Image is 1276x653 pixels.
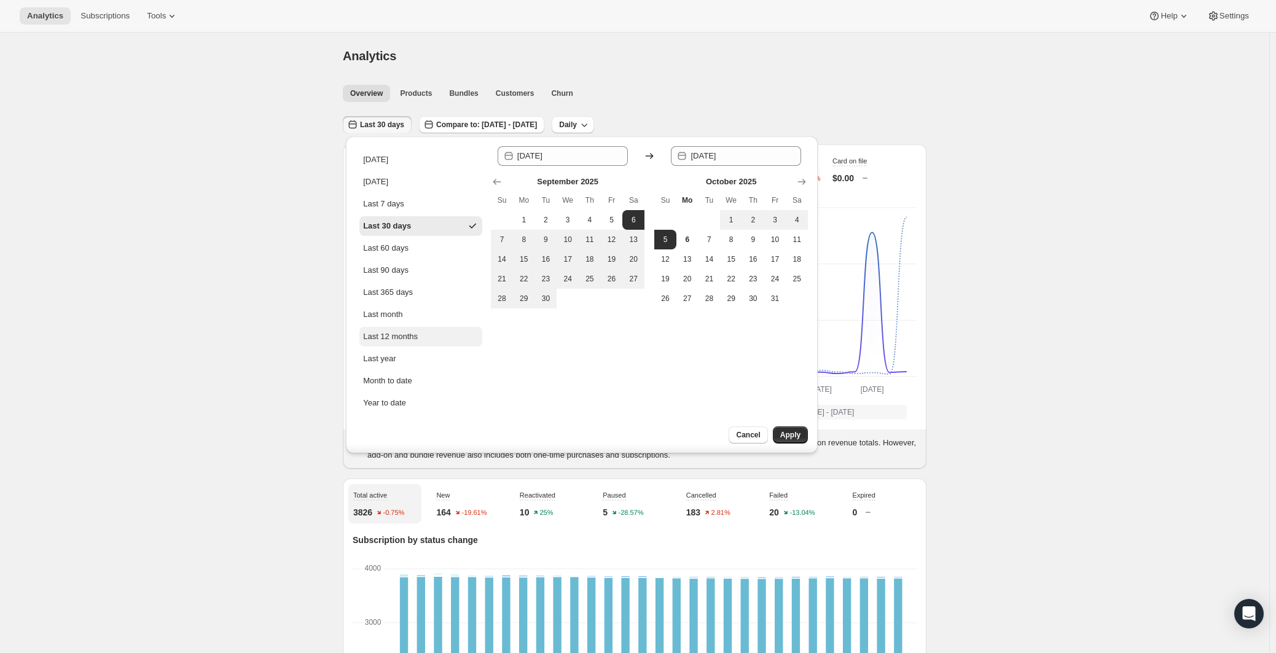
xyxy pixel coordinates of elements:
rect: New-1 9 [519,576,527,577]
rect: New-1 4 [485,576,493,577]
span: 4 [584,215,596,225]
button: Monday September 29 2025 [513,289,535,308]
button: [DATE] [359,150,482,170]
rect: Expired-6 0 [860,569,868,570]
button: Wednesday September 3 2025 [557,210,579,230]
span: 4 [791,215,803,225]
button: Sunday September 21 2025 [491,269,513,289]
rect: New-1 5 [451,576,459,577]
div: Last year [363,353,396,365]
span: Compare to: [DATE] - [DATE] [436,120,537,130]
span: 24 [769,274,781,284]
rect: Reactivated-2 1 [894,576,902,577]
button: Monday September 8 2025 [513,230,535,249]
button: Saturday September 27 2025 [622,269,644,289]
button: Subscriptions [73,7,137,25]
rect: Expired-6 0 [843,569,851,570]
span: Mo [518,195,530,205]
rect: Expired-6 0 [502,569,510,570]
span: 22 [518,274,530,284]
rect: Expired-6 0 [400,569,408,570]
button: Tuesday October 21 2025 [699,269,721,289]
th: Monday [513,190,535,210]
rect: Expired-6 0 [877,569,885,570]
button: Last 30 days [343,116,412,133]
span: Churn [551,88,573,98]
button: Saturday September 20 2025 [622,249,644,269]
button: Monday October 20 2025 [676,269,699,289]
span: 3 [769,215,781,225]
button: Settings [1200,7,1256,25]
span: 11 [791,235,803,244]
button: Monday September 15 2025 [513,249,535,269]
span: 5 [659,235,671,244]
div: [DATE] [363,176,388,188]
rect: New-1 9 [621,576,629,578]
rect: New-1 3 [468,576,476,577]
div: Last 60 days [363,242,409,254]
rect: New-1 7 [400,576,408,577]
span: Su [496,195,508,205]
rect: Expired-6 0 [656,569,663,570]
rect: Expired-6 0 [757,569,765,570]
button: Friday September 26 2025 [601,269,623,289]
rect: Expired-6 0 [741,569,749,570]
button: Wednesday October 8 2025 [720,230,742,249]
div: Last month [363,308,402,321]
button: Thursday September 25 2025 [579,269,601,289]
span: Su [659,195,671,205]
p: $0.00 [832,172,854,184]
rect: Reactivated-2 1 [519,574,527,576]
span: 5 [606,215,618,225]
rect: New-1 7 [536,576,544,577]
span: [DATE] - [DATE] [801,407,854,417]
span: 26 [606,274,618,284]
span: 10 [769,235,781,244]
button: Wednesday September 17 2025 [557,249,579,269]
rect: Expired-6 0 [485,569,493,570]
rect: Expired-6 0 [468,569,476,570]
div: Last 365 days [363,286,413,299]
rect: Expired-6 0 [809,569,817,570]
rect: New-1 1 [673,577,681,578]
button: Thursday October 30 2025 [742,289,764,308]
rect: New-1 2 [843,577,851,578]
span: 8 [518,235,530,244]
span: Customers [496,88,534,98]
th: Thursday [742,190,764,210]
span: 28 [496,294,508,303]
button: Friday October 24 2025 [764,269,786,289]
span: Daily [559,120,577,130]
span: 7 [496,235,508,244]
span: Mo [681,195,694,205]
th: Saturday [622,190,644,210]
span: 21 [703,274,716,284]
span: 14 [703,254,716,264]
span: Help [1161,11,1177,21]
p: 164 [436,506,450,518]
text: -19.61% [461,509,487,517]
span: 16 [747,254,759,264]
span: Fr [769,195,781,205]
span: Tu [703,195,716,205]
button: Monday October 13 2025 [676,249,699,269]
span: We [562,195,574,205]
button: Daily [552,116,594,133]
div: [DATE] [363,154,388,166]
span: 1 [518,215,530,225]
rect: Expired-6 0 [417,569,425,570]
button: Tuesday October 7 2025 [699,230,721,249]
span: 22 [725,274,737,284]
rect: Expired-6 0 [434,569,442,570]
button: Sunday September 28 2025 [491,289,513,308]
span: 10 [562,235,574,244]
button: Month to date [359,371,482,391]
button: Sunday October 26 2025 [654,289,676,308]
button: Last year [359,349,482,369]
rect: Reactivated-2 1 [417,574,425,575]
rect: New-1 1 [570,576,578,577]
span: Subscriptions [80,11,130,21]
button: Thursday October 23 2025 [742,269,764,289]
button: Thursday September 11 2025 [579,230,601,249]
button: Last 12 months [359,327,482,346]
